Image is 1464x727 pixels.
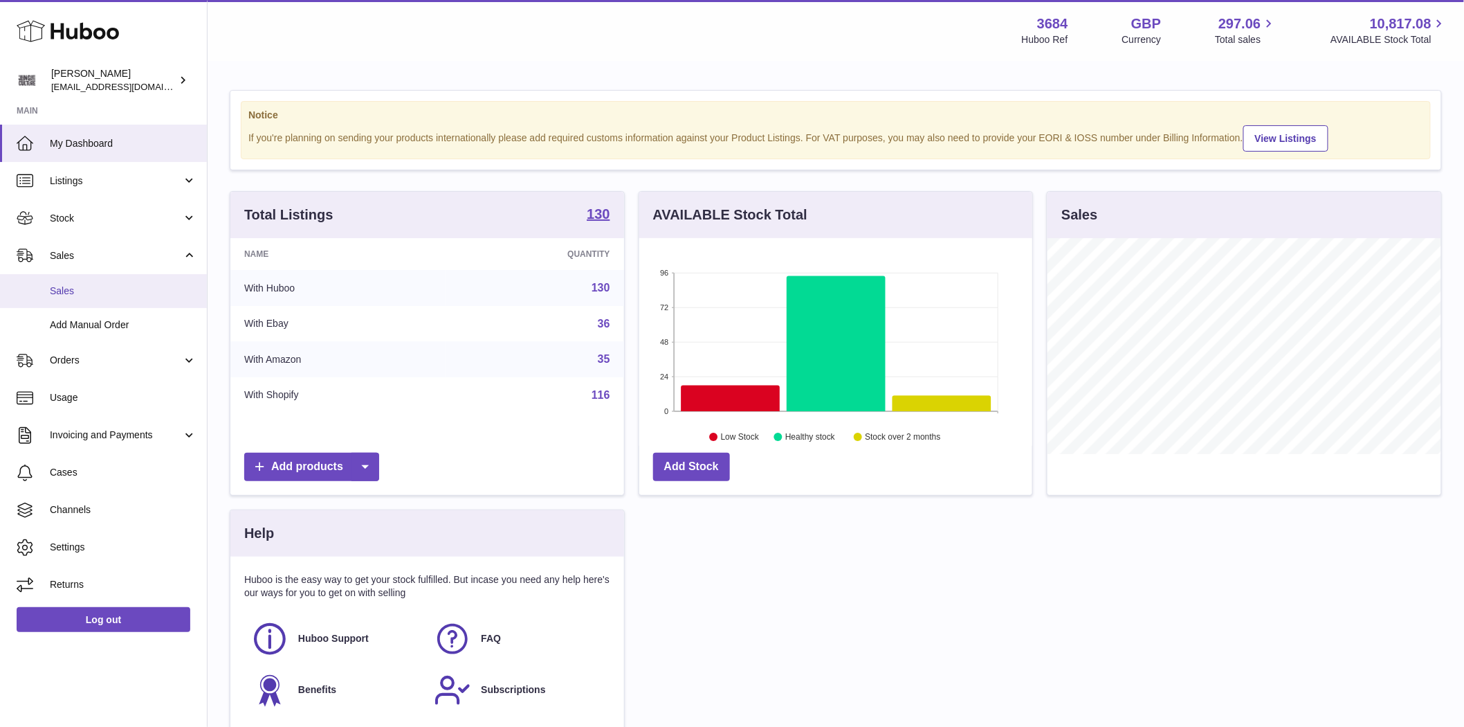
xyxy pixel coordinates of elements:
[446,238,623,270] th: Quantity
[298,683,336,697] span: Benefits
[1330,15,1447,46] a: 10,817.08 AVAILABLE Stock Total
[1215,15,1277,46] a: 297.06 Total sales
[17,607,190,632] a: Log out
[248,123,1423,152] div: If you're planning on sending your products internationally please add required customs informati...
[1370,15,1431,33] span: 10,817.08
[17,70,37,91] img: internalAdmin-3684@internal.huboo.com
[50,541,196,554] span: Settings
[434,672,603,709] a: Subscriptions
[660,338,668,346] text: 48
[230,341,446,377] td: With Amazon
[230,377,446,413] td: With Shopify
[50,354,182,367] span: Orders
[587,207,610,221] strong: 130
[244,573,610,600] p: Huboo is the easy way to get your stock fulfilled. But incase you need any help here's our ways f...
[230,306,446,342] td: With Ebay
[1218,15,1261,33] span: 297.06
[664,407,668,415] text: 0
[230,238,446,270] th: Name
[721,433,760,442] text: Low Stock
[587,207,610,224] a: 130
[244,206,333,224] h3: Total Listings
[230,270,446,306] td: With Huboo
[481,683,545,697] span: Subscriptions
[1061,206,1097,224] h3: Sales
[248,109,1423,122] strong: Notice
[50,212,182,225] span: Stock
[298,632,369,645] span: Huboo Support
[1243,125,1328,152] a: View Listings
[251,620,420,658] a: Huboo Support
[653,206,807,224] h3: AVAILABLE Stock Total
[50,578,196,591] span: Returns
[50,174,182,188] span: Listings
[50,318,196,332] span: Add Manual Order
[1022,33,1068,46] div: Huboo Ref
[1037,15,1068,33] strong: 3684
[1330,33,1447,46] span: AVAILABLE Stock Total
[598,353,610,365] a: 35
[1215,33,1277,46] span: Total sales
[653,453,730,481] a: Add Stock
[50,429,182,442] span: Invoicing and Payments
[481,632,501,645] span: FAQ
[660,269,668,277] text: 96
[251,672,420,709] a: Benefits
[51,67,176,93] div: [PERSON_NAME]
[244,524,274,543] h3: Help
[1131,15,1161,33] strong: GBP
[244,453,379,481] a: Add products
[50,391,196,404] span: Usage
[50,466,196,479] span: Cases
[865,433,940,442] text: Stock over 2 months
[434,620,603,658] a: FAQ
[50,285,196,298] span: Sales
[50,137,196,150] span: My Dashboard
[50,249,182,262] span: Sales
[592,282,610,294] a: 130
[51,81,203,92] span: [EMAIL_ADDRESS][DOMAIN_NAME]
[598,318,610,330] a: 36
[660,373,668,381] text: 24
[50,503,196,517] span: Channels
[1122,33,1162,46] div: Currency
[592,389,610,401] a: 116
[785,433,836,442] text: Healthy stock
[660,303,668,312] text: 72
